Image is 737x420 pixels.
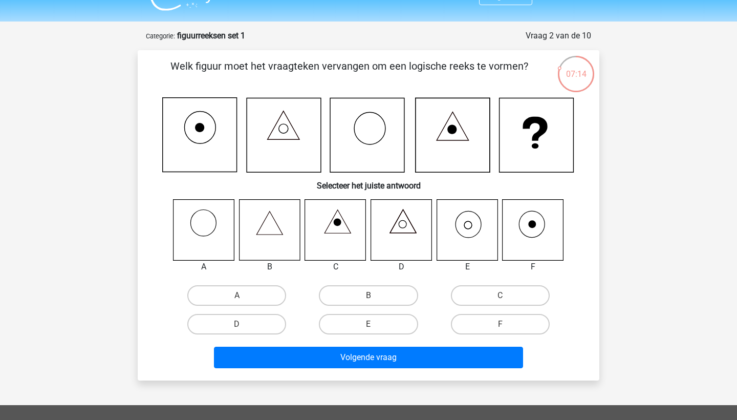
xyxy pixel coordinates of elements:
[165,261,243,273] div: A
[319,314,418,334] label: E
[187,285,286,306] label: A
[526,30,591,42] div: Vraag 2 van de 10
[557,55,595,80] div: 07:14
[214,347,524,368] button: Volgende vraag
[319,285,418,306] label: B
[297,261,374,273] div: C
[429,261,506,273] div: E
[154,58,545,89] p: Welk figuur moet het vraagteken vervangen om een logische reeks te vormen?
[231,261,309,273] div: B
[154,173,583,191] h6: Selecteer het juiste antwoord
[146,32,175,40] small: Categorie:
[363,261,440,273] div: D
[451,285,550,306] label: C
[494,261,572,273] div: F
[451,314,550,334] label: F
[187,314,286,334] label: D
[177,31,245,40] strong: figuurreeksen set 1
